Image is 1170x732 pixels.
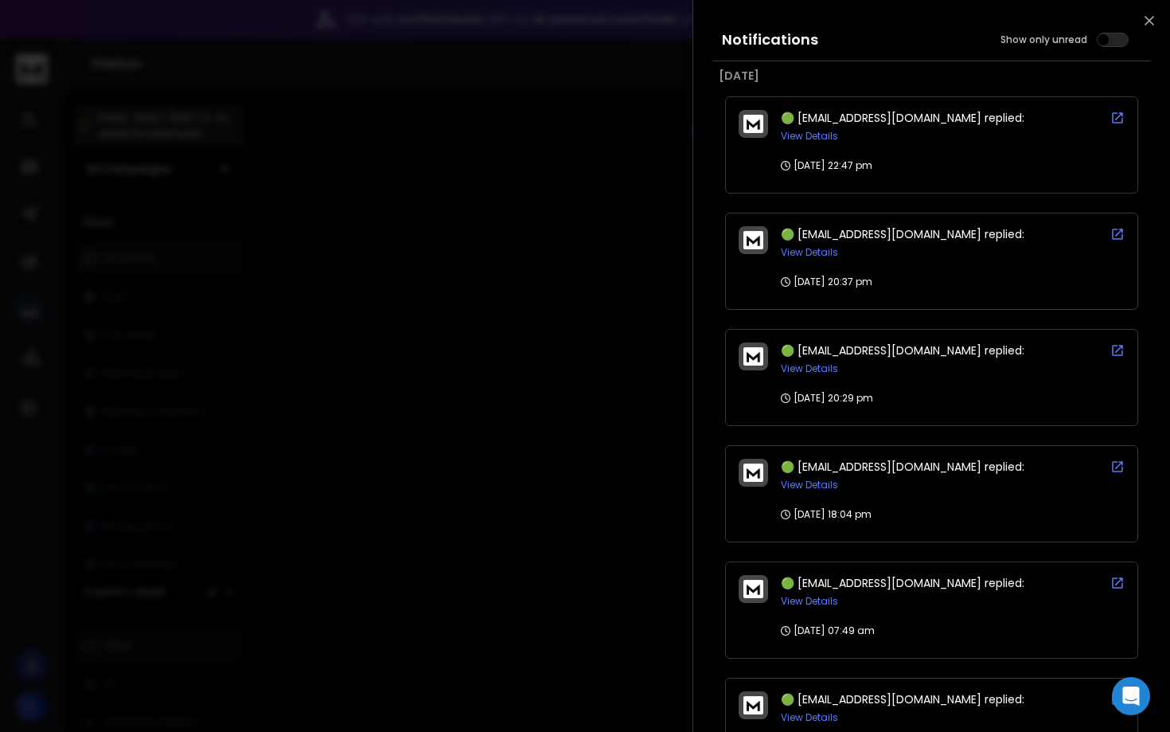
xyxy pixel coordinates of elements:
button: View Details [781,130,838,143]
img: logo [743,696,763,714]
img: logo [743,347,763,366]
button: View Details [781,711,838,724]
span: 🟢 [EMAIL_ADDRESS][DOMAIN_NAME] replied: [781,691,1024,707]
button: View Details [781,246,838,259]
button: View Details [781,595,838,608]
p: [DATE] 22:47 pm [781,159,872,172]
span: 🟢 [EMAIL_ADDRESS][DOMAIN_NAME] replied: [781,226,1024,242]
p: [DATE] 07:49 am [781,624,875,637]
p: [DATE] 20:37 pm [781,276,872,288]
div: Open Intercom Messenger [1112,677,1150,715]
span: 🟢 [EMAIL_ADDRESS][DOMAIN_NAME] replied: [781,575,1024,591]
span: 🟢 [EMAIL_ADDRESS][DOMAIN_NAME] replied: [781,459,1024,475]
img: logo [743,115,763,133]
button: View Details [781,362,838,375]
p: [DATE] [719,68,1145,84]
img: logo [743,580,763,598]
p: [DATE] 20:29 pm [781,392,873,405]
img: logo [743,231,763,249]
p: [DATE] 18:04 pm [781,508,872,521]
button: View Details [781,479,838,491]
img: logo [743,464,763,482]
h3: Notifications [722,29,818,51]
span: 🟢 [EMAIL_ADDRESS][DOMAIN_NAME] replied: [781,343,1024,358]
label: Show only unread [1000,33,1087,46]
span: 🟢 [EMAIL_ADDRESS][DOMAIN_NAME] replied: [781,110,1024,126]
